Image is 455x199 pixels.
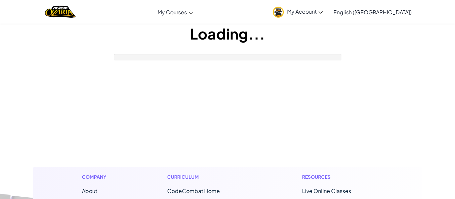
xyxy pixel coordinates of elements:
span: English ([GEOGRAPHIC_DATA]) [333,9,412,16]
a: English ([GEOGRAPHIC_DATA]) [330,3,415,21]
a: My Courses [154,3,196,21]
img: avatar [273,7,284,18]
a: My Account [269,1,326,22]
a: Live Online Classes [302,187,351,194]
img: Home [45,5,76,19]
span: My Account [287,8,323,15]
a: Ozaria by CodeCombat logo [45,5,76,19]
span: My Courses [158,9,187,16]
h1: Company [82,173,113,180]
span: CodeCombat Home [167,187,220,194]
h1: Curriculum [167,173,248,180]
a: About [82,187,97,194]
h1: Resources [302,173,373,180]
